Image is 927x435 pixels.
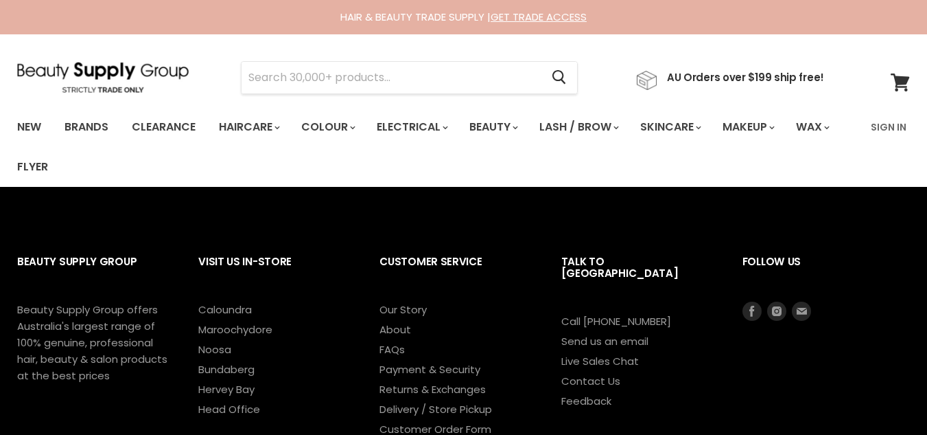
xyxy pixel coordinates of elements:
[379,382,486,397] a: Returns & Exchanges
[379,342,405,357] a: FAQs
[459,113,526,142] a: Beauty
[491,10,587,24] a: GET TRADE ACCESS
[209,113,288,142] a: Haircare
[561,374,620,388] a: Contact Us
[742,245,910,302] h2: Follow us
[561,314,671,328] a: Call [PHONE_NUMBER]
[712,113,783,142] a: Makeup
[198,402,260,416] a: Head Office
[379,302,427,317] a: Our Story
[863,113,915,142] a: Sign In
[198,322,272,337] a: Maroochydore
[561,394,611,408] a: Feedback
[198,342,231,357] a: Noosa
[379,322,411,337] a: About
[379,402,492,416] a: Delivery / Store Pickup
[561,245,715,314] h2: Talk to [GEOGRAPHIC_DATA]
[198,362,255,377] a: Bundaberg
[198,245,352,302] h2: Visit Us In-Store
[291,113,364,142] a: Colour
[561,334,648,348] a: Send us an email
[529,113,627,142] a: Lash / Brow
[7,153,58,181] a: Flyer
[54,113,119,142] a: Brands
[121,113,206,142] a: Clearance
[786,113,838,142] a: Wax
[379,245,533,302] h2: Customer Service
[17,245,171,302] h2: Beauty Supply Group
[242,62,541,93] input: Search
[7,113,51,142] a: New
[630,113,709,142] a: Skincare
[561,354,639,368] a: Live Sales Chat
[198,302,252,317] a: Caloundra
[7,107,863,187] ul: Main menu
[366,113,456,142] a: Electrical
[198,382,255,397] a: Hervey Bay
[17,302,171,384] p: Beauty Supply Group offers Australia's largest range of 100% genuine, professional hair, beauty &...
[241,61,578,94] form: Product
[379,362,480,377] a: Payment & Security
[541,62,577,93] button: Search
